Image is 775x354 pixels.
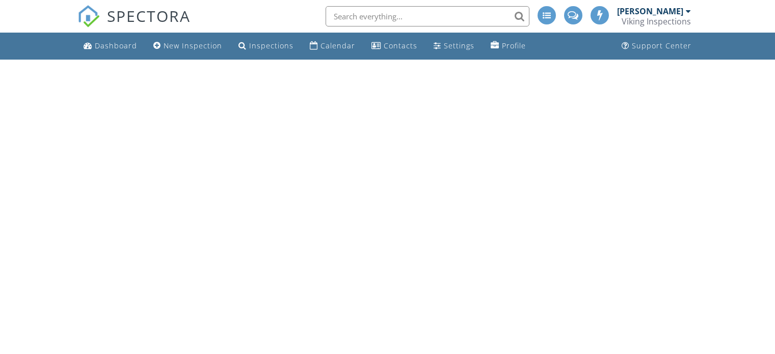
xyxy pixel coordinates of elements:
[632,41,691,50] div: Support Center
[249,41,293,50] div: Inspections
[622,16,691,26] div: Viking Inspections
[487,37,530,56] a: Profile
[502,41,526,50] div: Profile
[95,41,137,50] div: Dashboard
[617,6,683,16] div: [PERSON_NAME]
[79,37,141,56] a: Dashboard
[367,37,421,56] a: Contacts
[164,41,222,50] div: New Inspection
[430,37,478,56] a: Settings
[77,5,100,28] img: The Best Home Inspection Software - Spectora
[320,41,355,50] div: Calendar
[107,5,191,26] span: SPECTORA
[77,14,191,35] a: SPECTORA
[306,37,359,56] a: Calendar
[618,37,696,56] a: Support Center
[444,41,474,50] div: Settings
[384,41,417,50] div: Contacts
[234,37,298,56] a: Inspections
[149,37,226,56] a: New Inspection
[326,6,529,26] input: Search everything...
